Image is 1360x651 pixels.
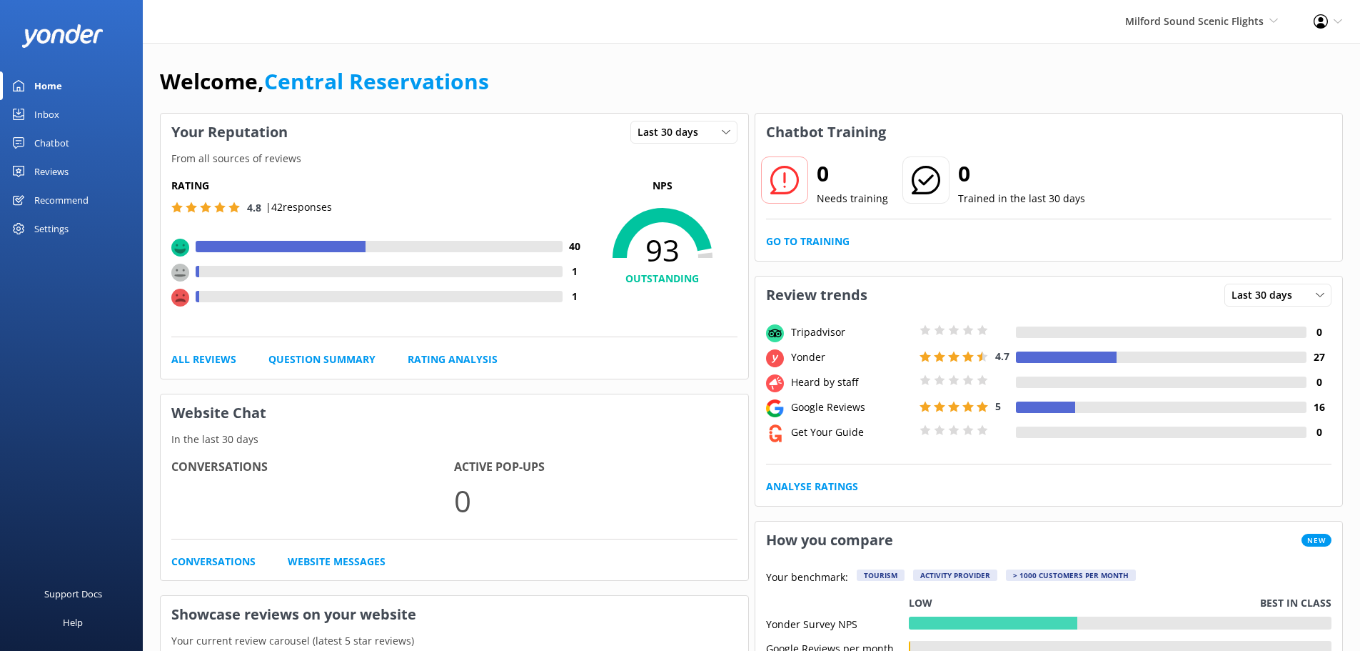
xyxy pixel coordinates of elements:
[588,232,737,268] span: 93
[563,289,588,304] h4: 1
[766,617,909,630] div: Yonder Survey NPS
[171,352,236,367] a: All Reviews
[34,71,62,100] div: Home
[787,424,916,440] div: Get Your Guide
[21,24,104,48] img: yonder-white-logo.png
[787,399,916,415] div: Google Reviews
[171,554,256,570] a: Conversations
[1306,324,1331,340] h4: 0
[161,596,748,633] h3: Showcase reviews on your website
[288,554,386,570] a: Website Messages
[247,201,261,214] span: 4.8
[588,178,737,194] p: NPS
[766,479,858,495] a: Analyse Ratings
[34,100,59,129] div: Inbox
[1306,349,1331,365] h4: 27
[958,156,1085,191] h2: 0
[787,349,916,365] div: Yonder
[408,352,498,367] a: Rating Analysis
[266,199,332,215] p: | 42 responses
[817,156,888,191] h2: 0
[34,186,89,214] div: Recommend
[161,151,748,167] p: From all sources of reviews
[563,239,588,254] h4: 40
[161,633,748,649] p: Your current review carousel (latest 5 star reviews)
[171,178,588,194] h5: Rating
[34,214,69,243] div: Settings
[913,570,997,581] div: Activity Provider
[588,271,737,287] h4: OUTSTANDING
[766,234,850,249] a: Go to Training
[909,595,932,611] p: Low
[755,114,897,151] h3: Chatbot Training
[44,580,102,608] div: Support Docs
[1306,424,1331,440] h4: 0
[454,458,737,477] h4: Active Pop-ups
[787,374,916,390] div: Heard by staff
[995,399,1001,413] span: 5
[1125,14,1264,28] span: Milford Sound Scenic Flights
[857,570,905,581] div: Tourism
[1231,287,1301,303] span: Last 30 days
[1306,399,1331,415] h4: 16
[1006,570,1136,581] div: > 1000 customers per month
[1306,374,1331,390] h4: 0
[995,349,1009,363] span: 4.7
[1301,534,1331,547] span: New
[34,129,69,157] div: Chatbot
[755,277,878,314] h3: Review trends
[268,352,376,367] a: Question Summary
[1260,595,1331,611] p: Best in class
[755,522,904,559] h3: How you compare
[63,608,83,637] div: Help
[264,66,489,96] a: Central Reservations
[161,114,298,151] h3: Your Reputation
[563,264,588,279] h4: 1
[171,458,454,477] h4: Conversations
[160,64,489,99] h1: Welcome,
[958,191,1085,207] p: Trained in the last 30 days
[638,124,707,140] span: Last 30 days
[454,477,737,525] p: 0
[161,394,748,432] h3: Website Chat
[817,191,888,207] p: Needs training
[787,324,916,340] div: Tripadvisor
[766,570,848,587] p: Your benchmark:
[161,432,748,447] p: In the last 30 days
[34,157,69,186] div: Reviews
